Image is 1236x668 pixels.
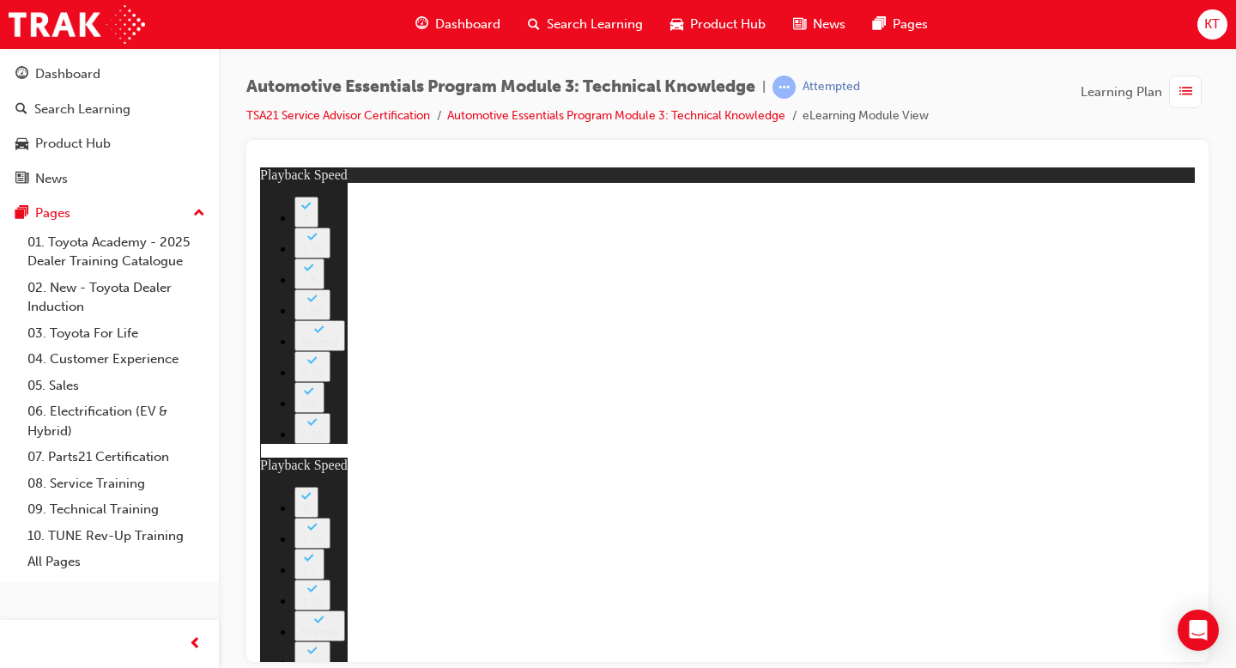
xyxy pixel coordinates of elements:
[657,7,779,42] a: car-iconProduct Hub
[1081,76,1209,108] button: Learning Plan
[246,77,755,97] span: Automotive Essentials Program Module 3: Technical Knowledge
[1179,82,1192,103] span: list-icon
[15,137,28,152] span: car-icon
[803,106,929,126] li: eLearning Module View
[7,197,212,229] button: Pages
[415,14,428,35] span: guage-icon
[670,14,683,35] span: car-icon
[9,5,145,44] img: Trak
[435,15,500,34] span: Dashboard
[1081,82,1162,102] span: Learning Plan
[402,7,514,42] a: guage-iconDashboard
[762,77,766,97] span: |
[813,15,845,34] span: News
[547,15,643,34] span: Search Learning
[7,94,212,125] a: Search Learning
[35,134,111,154] div: Product Hub
[15,102,27,118] span: search-icon
[193,203,205,225] span: up-icon
[246,108,430,123] a: TSA21 Service Advisor Certification
[21,229,212,275] a: 01. Toyota Academy - 2025 Dealer Training Catalogue
[21,471,212,497] a: 08. Service Training
[15,172,28,187] span: news-icon
[893,15,928,34] span: Pages
[803,79,860,95] div: Attempted
[21,549,212,575] a: All Pages
[21,398,212,444] a: 06. Electrification (EV & Hybrid)
[859,7,942,42] a: pages-iconPages
[1178,610,1219,651] div: Open Intercom Messenger
[690,15,766,34] span: Product Hub
[21,346,212,373] a: 04. Customer Experience
[15,67,28,82] span: guage-icon
[1204,15,1220,34] span: KT
[35,64,100,84] div: Dashboard
[7,128,212,160] a: Product Hub
[1197,9,1227,39] button: KT
[15,206,28,222] span: pages-icon
[7,55,212,197] button: DashboardSearch LearningProduct HubNews
[514,7,657,42] a: search-iconSearch Learning
[21,275,212,320] a: 02. New - Toyota Dealer Induction
[21,320,212,347] a: 03. Toyota For Life
[873,14,886,35] span: pages-icon
[7,58,212,90] a: Dashboard
[7,163,212,195] a: News
[528,14,540,35] span: search-icon
[21,373,212,399] a: 05. Sales
[779,7,859,42] a: news-iconNews
[35,169,68,189] div: News
[447,108,785,123] a: Automotive Essentials Program Module 3: Technical Knowledge
[189,634,202,655] span: prev-icon
[35,203,70,223] div: Pages
[21,496,212,523] a: 09. Technical Training
[793,14,806,35] span: news-icon
[21,523,212,550] a: 10. TUNE Rev-Up Training
[34,100,130,119] div: Search Learning
[772,76,796,99] span: learningRecordVerb_ATTEMPT-icon
[21,444,212,471] a: 07. Parts21 Certification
